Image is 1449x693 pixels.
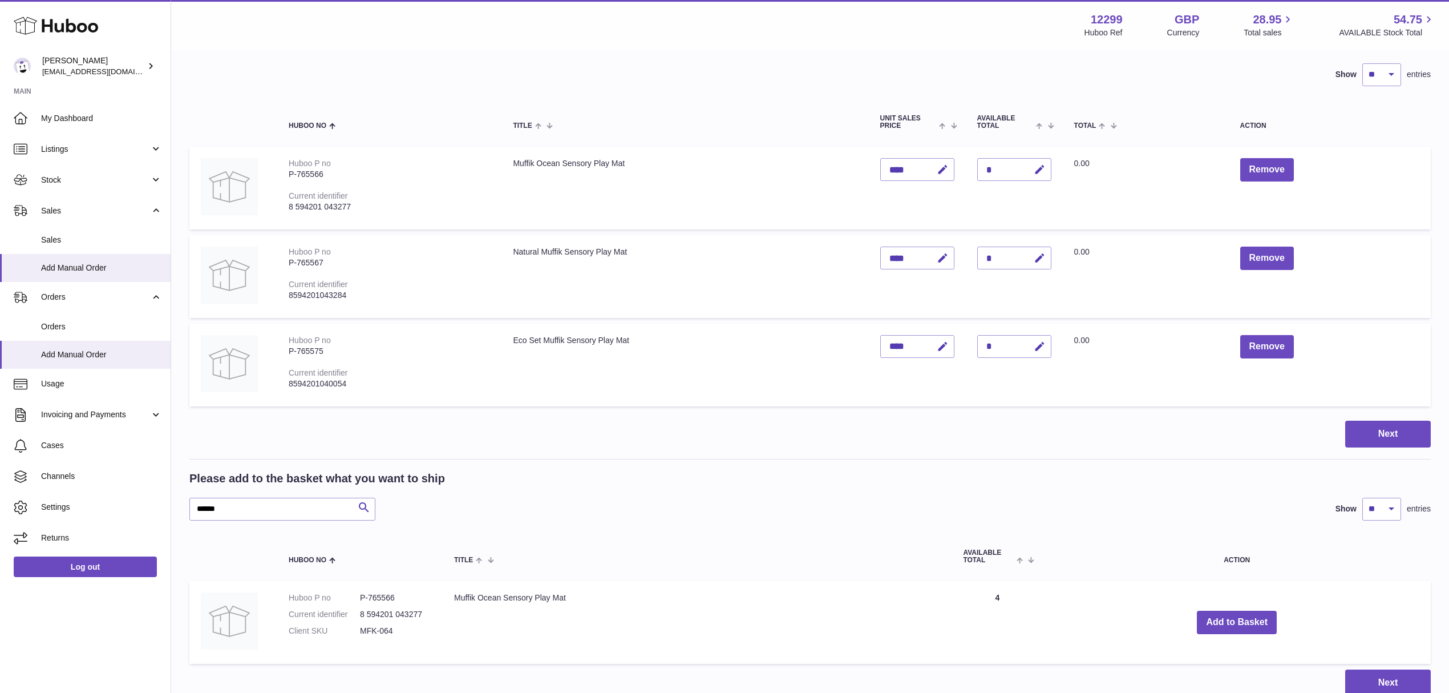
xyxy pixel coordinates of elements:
span: 0.00 [1074,159,1090,168]
div: [PERSON_NAME] [42,55,145,77]
div: Current identifier [289,368,348,377]
img: Muffik Ocean Sensory Play Mat [201,158,258,215]
a: 28.95 Total sales [1244,12,1294,38]
span: Total [1074,122,1096,130]
span: Usage [41,378,162,389]
span: AVAILABLE Stock Total [1339,27,1435,38]
span: Title [513,122,532,130]
dt: Current identifier [289,609,360,620]
div: Huboo P no [289,159,331,168]
span: 54.75 [1394,12,1422,27]
dt: Client SKU [289,626,360,636]
span: Sales [41,206,150,216]
span: entries [1407,503,1431,514]
div: 8 594201 043277 [289,202,490,212]
img: Muffik Ocean Sensory Play Mat [201,593,258,650]
div: Huboo P no [289,336,331,345]
label: Show [1335,69,1357,80]
span: Add Manual Order [41,349,162,360]
button: Remove [1240,158,1294,182]
span: Sales [41,235,162,245]
span: entries [1407,69,1431,80]
dd: MFK-064 [360,626,431,636]
span: 0.00 [1074,336,1090,345]
span: AVAILABLE Total [963,549,1014,564]
div: Currency [1167,27,1200,38]
th: Action [1043,538,1431,575]
div: P-765575 [289,346,490,357]
img: Natural Muffik Sensory Play Mat [201,247,258,304]
strong: GBP [1175,12,1199,27]
span: Listings [41,144,150,155]
a: 54.75 AVAILABLE Stock Total [1339,12,1435,38]
td: Muffik Ocean Sensory Play Mat [443,581,952,664]
span: Title [454,557,473,564]
button: Remove [1240,247,1294,270]
img: internalAdmin-12299@internal.huboo.com [14,58,31,75]
span: My Dashboard [41,113,162,124]
div: Current identifier [289,191,348,200]
td: Natural Muffik Sensory Play Mat [501,235,868,318]
button: Add to Basket [1197,611,1277,634]
span: Stock [41,175,150,186]
div: Current identifier [289,280,348,289]
span: 28.95 [1253,12,1281,27]
span: [EMAIL_ADDRESS][DOMAIN_NAME] [42,67,168,76]
div: P-765566 [289,169,490,180]
span: Channels [41,471,162,482]
div: Huboo Ref [1084,27,1123,38]
span: Orders [41,321,162,332]
img: Eco Set Muffik Sensory Play Mat [201,335,258,392]
a: Log out [14,557,157,577]
span: Cases [41,440,162,451]
span: Huboo no [289,122,326,130]
td: Eco Set Muffik Sensory Play Mat [501,324,868,406]
span: Add Manual Order [41,263,162,273]
span: Orders [41,292,150,303]
div: P-765567 [289,257,490,268]
div: 8594201040054 [289,378,490,389]
span: Huboo no [289,557,326,564]
strong: 12299 [1091,12,1123,27]
span: Unit Sales Price [880,115,937,130]
td: 4 [952,581,1043,664]
div: 8594201043284 [289,290,490,301]
td: Muffik Ocean Sensory Play Mat [501,147,868,229]
span: 0.00 [1074,247,1090,256]
span: Returns [41,533,162,543]
label: Show [1335,503,1357,514]
div: Huboo P no [289,247,331,256]
dd: P-765566 [360,593,431,603]
h2: Please add to the basket what you want to ship [189,471,445,486]
div: Action [1240,122,1419,130]
button: Next [1345,421,1431,448]
span: Total sales [1244,27,1294,38]
span: Settings [41,502,162,513]
span: Invoicing and Payments [41,409,150,420]
dd: 8 594201 043277 [360,609,431,620]
button: Remove [1240,335,1294,358]
span: AVAILABLE Total [977,115,1034,130]
dt: Huboo P no [289,593,360,603]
